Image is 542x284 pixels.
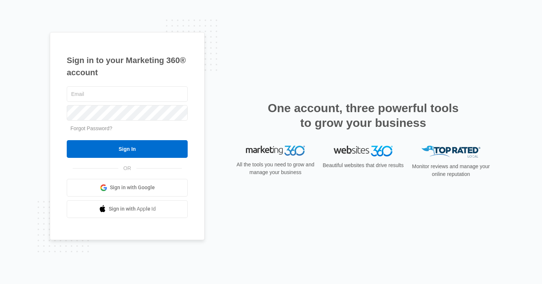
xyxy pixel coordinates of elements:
[67,200,188,218] a: Sign in with Apple Id
[265,101,461,130] h2: One account, three powerful tools to grow your business
[322,162,404,169] p: Beautiful websites that drive results
[334,146,393,156] img: Websites 360
[67,54,188,79] h1: Sign in to your Marketing 360® account
[118,164,136,172] span: OR
[421,146,480,158] img: Top Rated Local
[67,140,188,158] input: Sign In
[234,161,317,176] p: All the tools you need to grow and manage your business
[246,146,305,156] img: Marketing 360
[110,184,155,191] span: Sign in with Google
[67,86,188,102] input: Email
[109,205,156,213] span: Sign in with Apple Id
[70,125,112,131] a: Forgot Password?
[67,179,188,197] a: Sign in with Google
[410,163,492,178] p: Monitor reviews and manage your online reputation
